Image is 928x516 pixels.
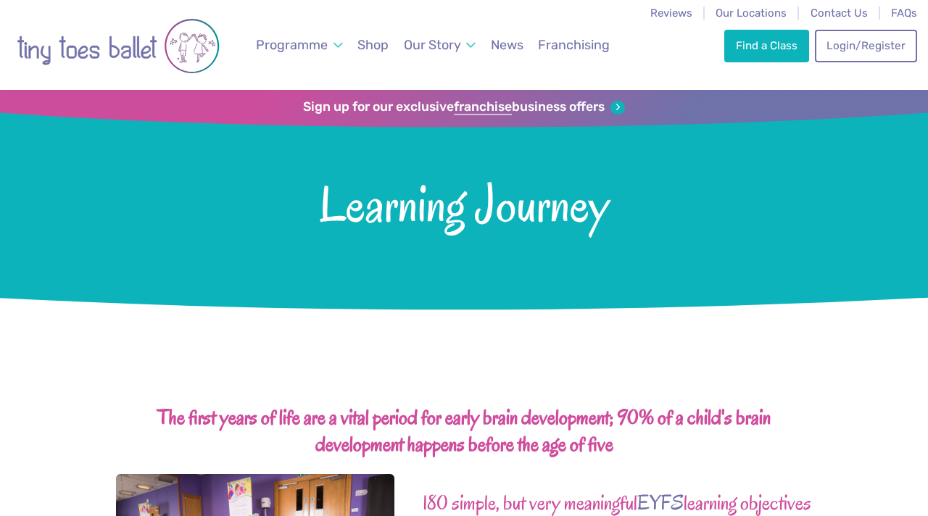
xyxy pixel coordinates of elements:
[637,493,684,515] a: EYFS
[716,7,787,20] a: Our Locations
[454,99,512,115] strong: franchise
[404,37,461,52] span: Our Story
[256,37,328,52] span: Programme
[491,37,523,52] span: News
[397,29,483,62] a: Our Story
[357,37,389,52] span: Shop
[724,30,808,62] a: Find a Class
[484,29,530,62] a: News
[815,30,916,62] a: Login/Register
[351,29,395,62] a: Shop
[17,9,220,83] img: tiny toes ballet
[538,37,610,52] span: Franchising
[303,99,624,115] a: Sign up for our exclusivefranchisebusiness offers
[531,29,616,62] a: Franchising
[36,173,892,232] span: Learning Journey
[650,7,692,20] a: Reviews
[249,29,349,62] a: Programme
[157,404,771,458] strong: The first years of life are a vital period for early brain development; 90% of a child's brain de...
[811,7,868,20] a: Contact Us
[891,7,917,20] a: FAQs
